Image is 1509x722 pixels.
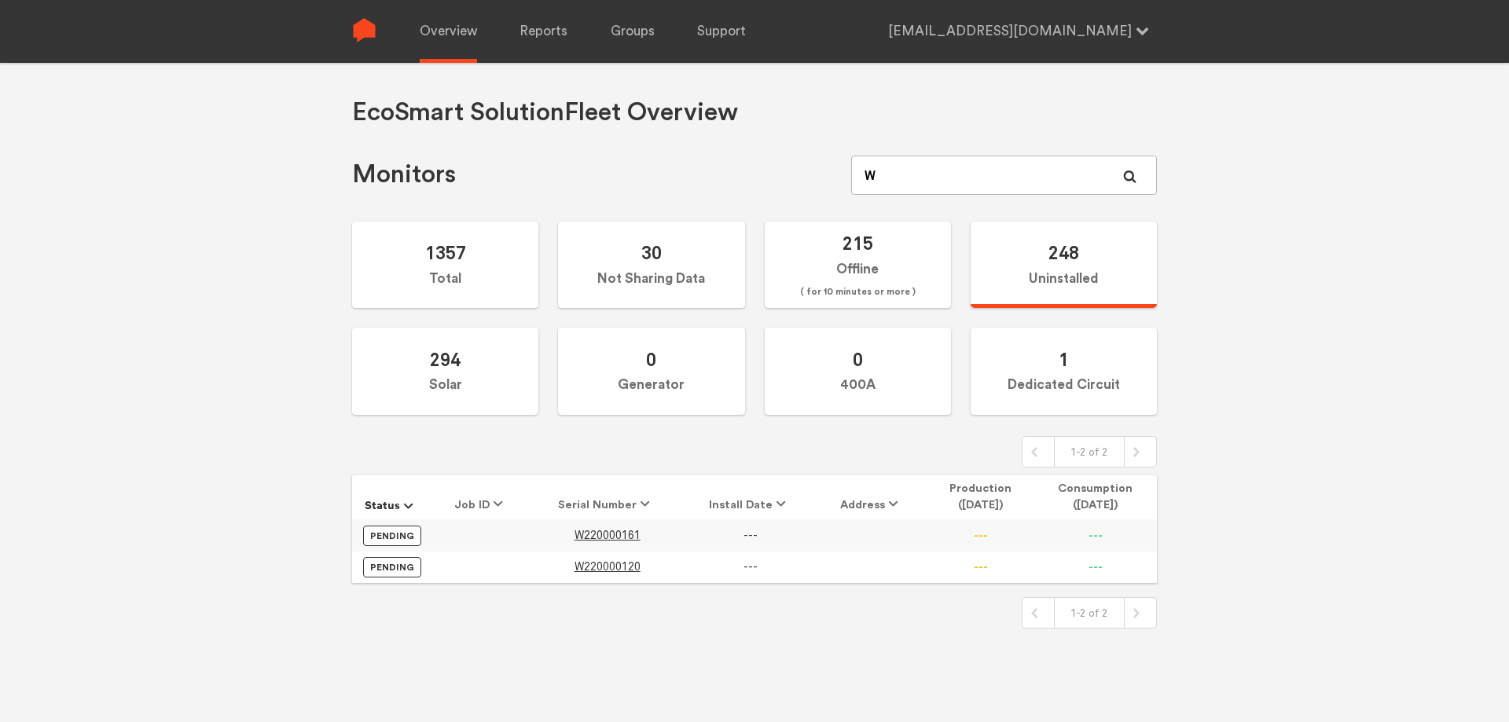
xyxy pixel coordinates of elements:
label: 400A [765,328,951,415]
span: 248 [1048,241,1079,264]
label: Not Sharing Data [558,222,744,309]
h1: EcoSmart Solution Fleet Overview [352,97,738,129]
th: Serial Number [531,475,684,519]
h1: Monitors [352,159,456,191]
label: Offline [765,222,951,309]
td: --- [1034,519,1157,551]
span: 0 [646,348,656,371]
span: 30 [641,241,662,264]
span: --- [743,560,758,574]
th: Status [352,475,433,519]
span: 1 [1059,348,1069,371]
span: ( for 10 minutes or more ) [800,283,916,302]
th: Address [817,475,927,519]
span: --- [743,529,758,542]
label: Generator [558,328,744,415]
td: --- [1034,552,1157,583]
span: W220000161 [575,529,641,542]
img: Sense Logo [352,18,376,42]
a: W220000120 [575,561,641,573]
th: Install Date [684,475,817,519]
label: Total [352,222,538,309]
span: W220000120 [575,560,641,574]
span: 294 [430,348,461,371]
span: 1357 [425,241,466,264]
div: 1-2 of 2 [1054,598,1125,628]
span: 0 [853,348,863,371]
label: Pending [363,526,421,546]
label: Dedicated Circuit [971,328,1157,415]
td: --- [927,552,1034,583]
input: Serial Number, job ID, name, address [851,156,1157,195]
label: Pending [363,557,421,577]
div: 1-2 of 2 [1054,437,1125,467]
th: Production ([DATE]) [927,475,1034,519]
label: Uninstalled [971,222,1157,309]
a: W220000161 [575,530,641,541]
th: Job ID [433,475,531,519]
th: Consumption ([DATE]) [1034,475,1157,519]
label: Solar [352,328,538,415]
span: 215 [843,232,873,255]
td: --- [927,519,1034,551]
